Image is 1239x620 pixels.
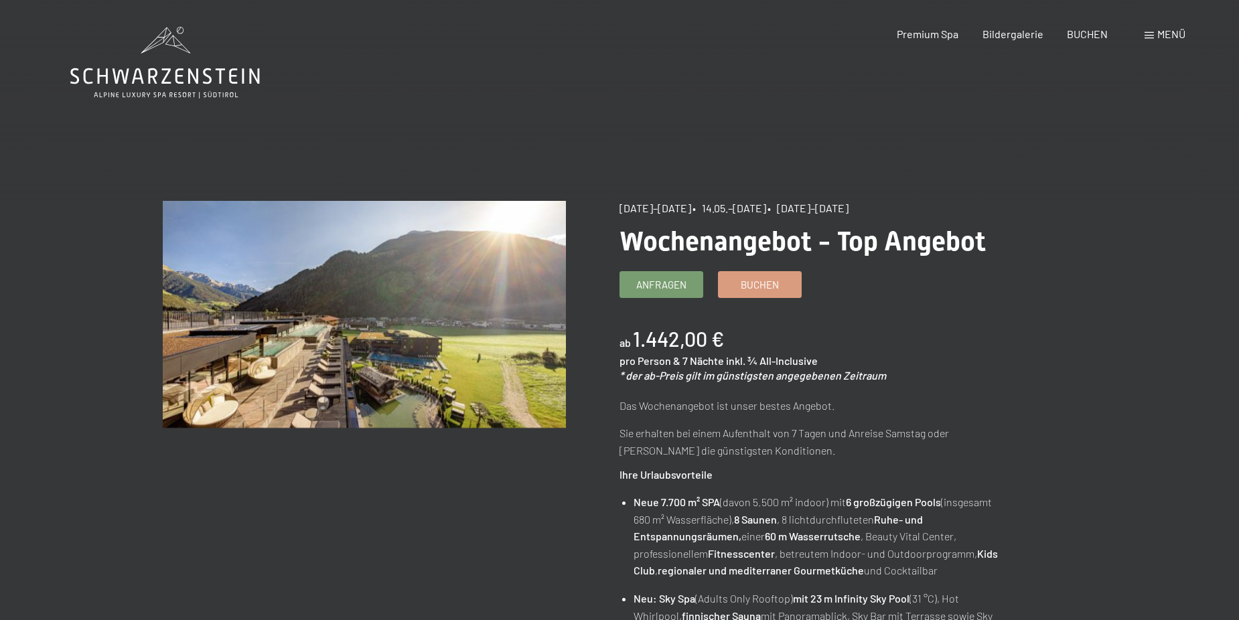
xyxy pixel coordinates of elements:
a: Anfragen [620,272,703,297]
a: Bildergalerie [982,27,1043,40]
span: Anfragen [636,278,686,292]
span: 7 Nächte [682,354,724,367]
strong: Neue 7.700 m² SPA [634,495,720,508]
span: • 14.05.–[DATE] [693,202,766,214]
strong: Neu: Sky Spa [634,592,695,605]
span: pro Person & [619,354,680,367]
p: Das Wochenangebot ist unser bestes Angebot. [619,397,1023,414]
span: [DATE]–[DATE] [619,202,691,214]
span: • [DATE]–[DATE] [768,202,849,214]
em: * der ab-Preis gilt im günstigsten angegebenen Zeitraum [619,369,886,382]
strong: 8 Saunen [734,513,777,526]
span: Buchen [741,278,779,292]
a: Buchen [719,272,801,297]
strong: Fitnesscenter [708,547,775,560]
strong: Ihre Urlaubsvorteile [619,468,713,481]
a: Premium Spa [897,27,958,40]
img: Wochenangebot - Top Angebot [163,201,567,428]
li: (davon 5.500 m² indoor) mit (insgesamt 680 m² Wasserfläche), , 8 lichtdurchfluteten einer , Beaut... [634,493,1023,579]
b: 1.442,00 € [633,327,724,351]
strong: 6 großzügigen Pools [846,495,941,508]
strong: mit 23 m Infinity Sky Pool [793,592,909,605]
a: BUCHEN [1067,27,1108,40]
span: ab [619,336,631,349]
strong: 60 m Wasserrutsche [765,530,861,542]
p: Sie erhalten bei einem Aufenthalt von 7 Tagen und Anreise Samstag oder [PERSON_NAME] die günstigs... [619,424,1023,459]
span: Wochenangebot - Top Angebot [619,226,986,257]
strong: regionaler und mediterraner Gourmetküche [658,564,864,576]
span: inkl. ¾ All-Inclusive [726,354,818,367]
span: Menü [1157,27,1185,40]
